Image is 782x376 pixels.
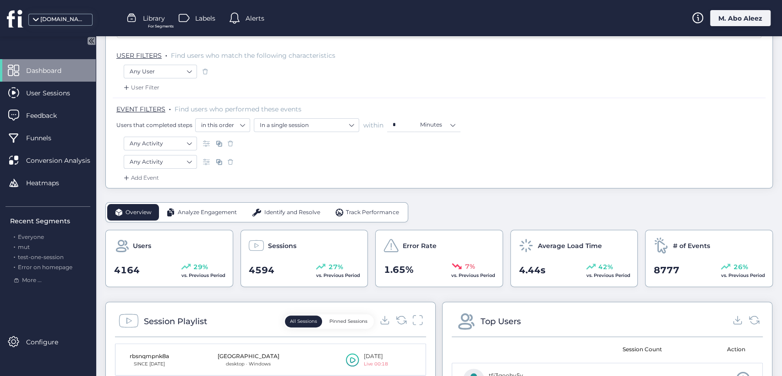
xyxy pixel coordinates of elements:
[481,315,521,328] div: Top Users
[10,216,90,226] div: Recent Segments
[18,233,44,240] span: Everyone
[18,254,64,260] span: test-one-session
[169,103,171,112] span: .
[680,337,756,363] mat-header-cell: Action
[26,133,65,143] span: Funnels
[316,272,360,278] span: vs. Previous Period
[260,118,353,132] nz-select-item: In a single session
[519,263,545,277] span: 4.44s
[114,263,140,277] span: 4164
[364,360,388,368] div: Live 00:18
[328,262,343,272] span: 27%
[363,121,383,130] span: within
[171,51,335,60] span: Find users who match the following characteristics
[420,118,455,132] nz-select-item: Minutes
[14,262,15,271] span: .
[654,263,679,277] span: 8777
[133,241,151,251] span: Users
[122,83,159,92] div: User Filter
[26,111,71,121] span: Feedback
[26,66,75,76] span: Dashboard
[18,264,72,271] span: Error on homepage
[346,208,399,217] span: Track Performance
[26,88,84,98] span: User Sessions
[126,352,172,361] div: rbsnqmpnk8a
[598,262,613,272] span: 42%
[465,261,475,271] span: 7%
[193,262,208,272] span: 29%
[604,337,680,363] mat-header-cell: Session Count
[721,272,765,278] span: vs. Previous Period
[22,276,42,285] span: More ...
[116,105,165,113] span: EVENT FILTERS
[285,315,322,327] button: All Sessions
[451,272,495,278] span: vs. Previous Period
[26,155,104,166] span: Conversion Analysis
[148,23,174,29] span: For Segments
[268,241,296,251] span: Sessions
[733,262,748,272] span: 26%
[126,360,172,368] div: SINCE [DATE]
[165,50,167,59] span: .
[116,121,192,129] span: Users that completed steps
[201,118,244,132] nz-select-item: in this order
[14,232,15,240] span: .
[130,137,191,150] nz-select-item: Any Activity
[403,241,437,251] span: Error Rate
[18,243,30,250] span: mut
[126,208,152,217] span: Overview
[130,155,191,169] nz-select-item: Any Activity
[122,173,159,182] div: Add Event
[130,65,191,78] nz-select-item: Any User
[195,13,215,23] span: Labels
[710,10,771,26] div: M. Abo Aleez
[181,272,225,278] span: vs. Previous Period
[144,315,207,328] div: Session Playlist
[143,13,165,23] span: Library
[116,51,162,60] span: USER FILTERS
[324,315,372,327] button: Pinned Sessions
[218,360,279,368] div: desktop · Windows
[178,208,237,217] span: Analyze Engagement
[264,208,320,217] span: Identify and Resolve
[246,13,264,23] span: Alerts
[218,352,279,361] div: [GEOGRAPHIC_DATA]
[26,178,73,188] span: Heatmaps
[384,263,414,277] span: 1.65%
[538,241,602,251] span: Average Load Time
[364,352,388,361] div: [DATE]
[40,15,86,24] div: [DOMAIN_NAME]
[586,272,630,278] span: vs. Previous Period
[673,241,710,251] span: # of Events
[249,263,274,277] span: 4594
[14,252,15,260] span: .
[14,242,15,250] span: .
[175,105,301,113] span: Find users who performed these events
[26,337,72,347] span: Configure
